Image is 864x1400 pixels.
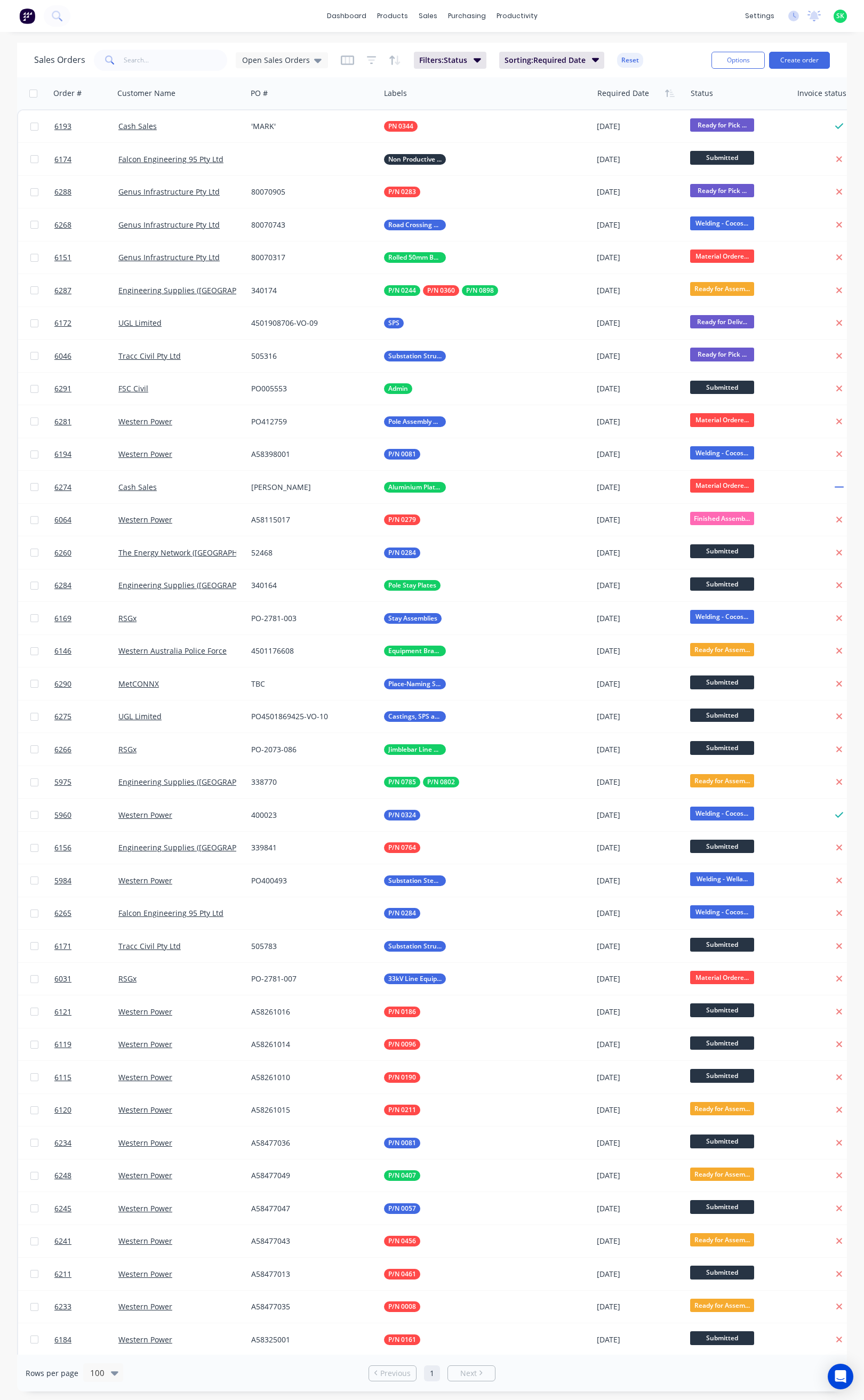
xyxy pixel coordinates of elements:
[118,548,297,558] a: The Energy Network ([GEOGRAPHIC_DATA]) Pty Ltd
[384,1269,420,1280] button: P/N 0461
[388,285,416,296] span: P/N 0244
[597,220,682,230] div: [DATE]
[251,875,370,886] div: PO400493
[690,610,754,623] span: Welding - Cocos...
[54,842,71,853] span: 6156
[597,154,682,165] div: [DATE]
[828,1364,853,1389] div: Open Intercom Messenger
[118,777,301,787] a: Engineering Supplies ([GEOGRAPHIC_DATA]) Pty Ltd
[54,176,118,208] a: 6288
[118,1039,172,1049] a: Western Power
[384,810,420,820] button: P/N 0324
[384,154,446,165] button: Non Productive Tasks
[597,711,682,722] div: [DATE]
[388,548,416,558] span: P/N 0284
[124,50,228,71] input: Search...
[388,613,437,624] span: Stay Assemblies
[54,996,118,1028] a: 6121
[690,971,754,984] span: Material Ordere...
[384,1138,420,1148] button: P/N 0081
[251,580,370,591] div: 340164
[54,143,118,175] a: 6174
[118,449,172,459] a: Western Power
[384,252,446,263] button: Rolled 50mm Bars
[797,88,846,99] div: Invoice status
[54,1072,71,1083] span: 6115
[54,1105,71,1115] span: 6120
[388,482,442,493] span: Aluminium Plates & Machining
[384,285,498,296] button: P/N 0244P/N 0360P/N 0898
[388,580,436,591] span: Pole Stay Plates
[388,973,442,984] span: 33kV Line Equipment
[54,799,118,831] a: 5960
[251,744,370,755] div: PO-2073-086
[54,941,71,952] span: 6171
[54,438,118,470] a: 6194
[690,807,754,820] span: Welding - Cocos...
[384,973,446,984] button: 33kV Line Equipment
[499,52,605,69] button: Sorting:Required Date
[118,383,148,393] a: FSC Civil
[690,479,754,492] span: Material Ordere...
[54,548,71,558] span: 6260
[419,55,467,66] span: Filters: Status
[54,668,118,700] a: 6290
[384,580,441,591] button: Pole Stay Plates
[54,1225,118,1257] a: 6241
[251,252,370,263] div: 80070317
[384,449,420,460] button: P/N 0081
[54,1203,71,1214] span: 6245
[690,675,754,689] span: Submitted
[388,1236,416,1246] span: P/N 0456
[427,777,455,787] span: P/N 0802
[384,1007,420,1017] button: P/N 0186
[597,416,682,427] div: [DATE]
[54,810,71,820] span: 5960
[388,1203,416,1214] span: P/N 0057
[118,220,220,230] a: Genus Infrastructure Pty Ltd
[384,1170,420,1181] button: P/N 0407
[322,8,372,24] a: dashboard
[19,8,35,24] img: Factory
[384,121,418,132] button: PN 0344
[690,282,754,295] span: Ready for Assem...
[388,1269,416,1280] span: P/N 0461
[54,416,71,427] span: 6281
[54,154,71,165] span: 6174
[251,482,370,493] div: [PERSON_NAME]
[413,8,443,24] div: sales
[597,187,682,197] div: [DATE]
[384,1105,420,1115] button: P/N 0211
[118,908,223,918] a: Falcon Engineering 95 Pty Ltd
[384,1039,420,1050] button: P/N 0096
[388,383,408,394] span: Admin
[690,741,754,754] span: Submitted
[54,734,118,766] a: 6266
[251,285,370,296] div: 340174
[118,613,137,623] a: RSGx
[54,646,71,656] span: 6146
[617,53,643,68] button: Reset
[118,810,172,820] a: Western Power
[251,514,370,525] div: A58115017
[690,381,754,394] span: Submitted
[54,504,118,536] a: 6064
[384,646,446,656] button: Equipment Brackets
[690,184,754,197] span: Ready for Pick ...
[690,774,754,787] span: Ready for Assem...
[690,840,754,853] span: Submitted
[54,1269,71,1280] span: 6211
[251,646,370,656] div: 4501176608
[597,121,682,132] div: [DATE]
[690,216,754,230] span: Welding - Cocos...
[118,580,301,590] a: Engineering Supplies ([GEOGRAPHIC_DATA]) Pty Ltd
[424,1365,440,1381] a: Page 1 is your current page
[54,1301,71,1312] span: 6233
[740,8,780,24] div: settings
[388,810,416,820] span: P/N 0324
[54,930,118,962] a: 6171
[118,1170,172,1180] a: Western Power
[384,744,446,755] button: Jimblebar Line Equipment
[388,351,442,361] span: Substation Structural Steel
[388,875,442,886] span: Substation Steel & Ali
